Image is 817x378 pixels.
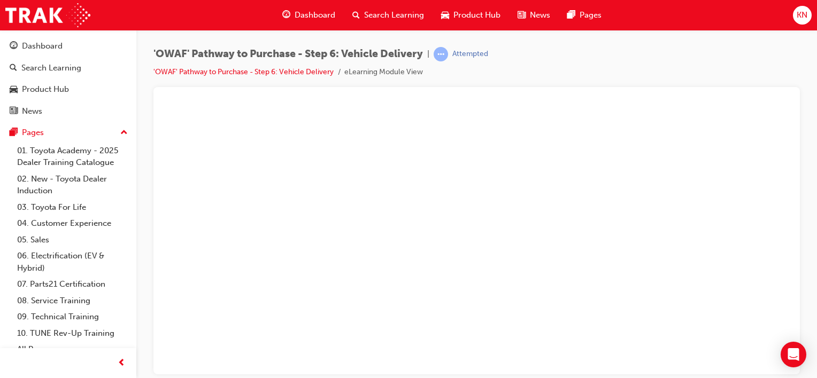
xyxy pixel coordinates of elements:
a: 07. Parts21 Certification [13,276,132,293]
span: car-icon [10,85,18,94]
a: Search Learning [4,58,132,78]
a: 02. New - Toyota Dealer Induction [13,171,132,199]
a: Dashboard [4,36,132,56]
a: car-iconProduct Hub [433,4,509,26]
a: news-iconNews [509,4,559,26]
div: Open Intercom Messenger [781,342,806,367]
a: pages-iconPages [559,4,610,26]
div: Product Hub [22,83,69,96]
span: 'OWAF' Pathway to Purchase - Step 6: Vehicle Delivery [153,48,423,60]
div: Pages [22,127,44,139]
div: News [22,105,42,117]
span: up-icon [120,126,128,140]
img: Trak [5,3,90,27]
a: Product Hub [4,80,132,99]
span: News [530,9,550,21]
span: search-icon [10,64,17,73]
a: All Pages [13,341,132,358]
span: guage-icon [282,9,290,22]
span: news-icon [10,107,18,116]
a: News [4,101,132,121]
div: Dashboard [22,40,63,52]
div: Attempted [452,49,488,59]
span: guage-icon [10,42,18,51]
a: 08. Service Training [13,293,132,309]
span: pages-icon [567,9,575,22]
span: learningRecordVerb_ATTEMPT-icon [434,47,448,61]
a: 05. Sales [13,232,132,248]
a: 09. Technical Training [13,309,132,325]
span: KN [797,9,807,21]
span: | [427,48,429,60]
span: Dashboard [295,9,335,21]
div: Search Learning [21,62,81,74]
span: news-icon [518,9,526,22]
a: 10. TUNE Rev-Up Training [13,325,132,342]
li: eLearning Module View [344,66,423,78]
a: 03. Toyota For Life [13,199,132,216]
a: 'OWAF' Pathway to Purchase - Step 6: Vehicle Delivery [153,67,334,76]
a: guage-iconDashboard [274,4,344,26]
a: 06. Electrification (EV & Hybrid) [13,248,132,276]
span: Pages [580,9,602,21]
a: search-iconSearch Learning [344,4,433,26]
button: Pages [4,123,132,143]
button: DashboardSearch LearningProduct HubNews [4,34,132,123]
span: pages-icon [10,128,18,138]
a: 01. Toyota Academy - 2025 Dealer Training Catalogue [13,143,132,171]
span: car-icon [441,9,449,22]
span: Product Hub [453,9,500,21]
span: prev-icon [118,357,126,370]
a: 04. Customer Experience [13,215,132,232]
span: search-icon [352,9,360,22]
button: KN [793,6,812,25]
span: Search Learning [364,9,424,21]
